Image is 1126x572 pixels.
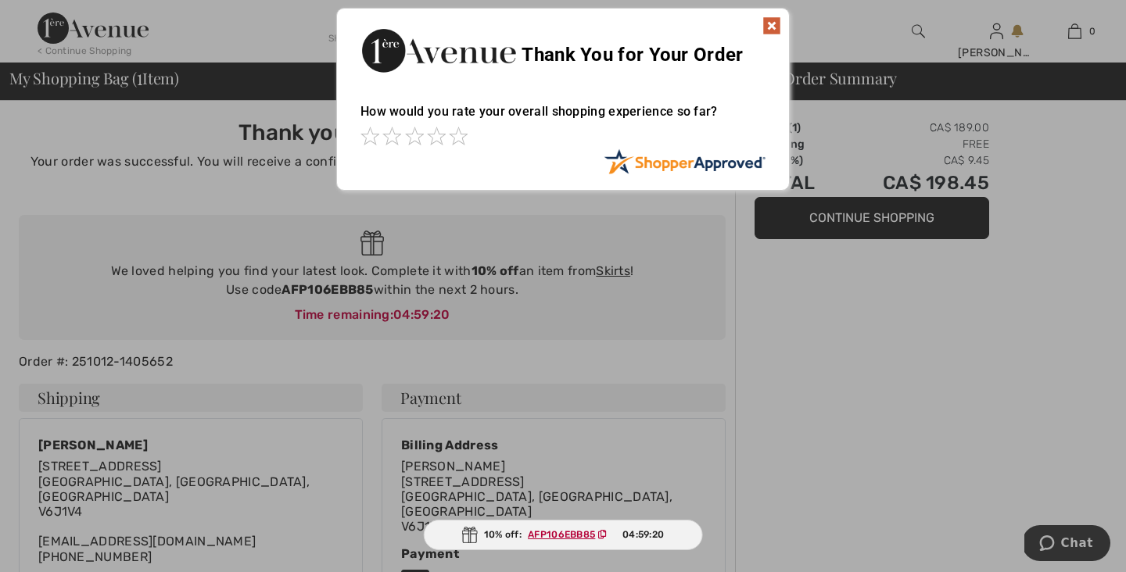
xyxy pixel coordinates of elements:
[528,529,595,540] ins: AFP106EBB85
[522,44,743,66] span: Thank You for Your Order
[424,520,703,550] div: 10% off:
[360,88,766,148] div: How would you rate your overall shopping experience so far?
[622,527,664,542] span: 04:59:20
[37,11,69,25] span: Chat
[762,16,781,35] img: x
[462,527,478,543] img: Gift.svg
[360,24,517,77] img: Thank You for Your Order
